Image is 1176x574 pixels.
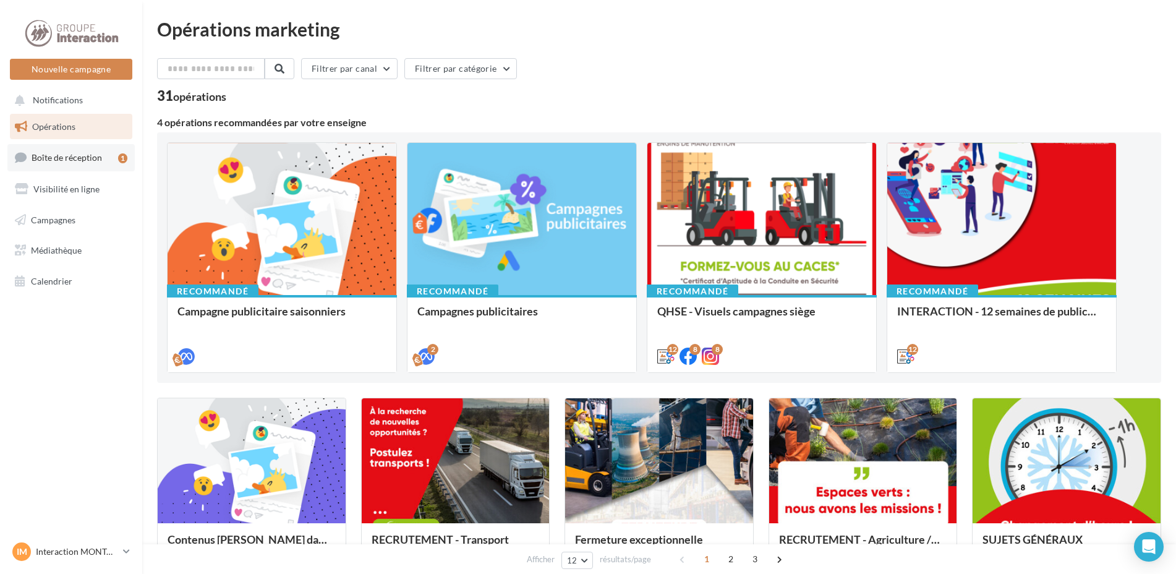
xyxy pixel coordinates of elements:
[527,554,555,565] span: Afficher
[301,58,398,79] button: Filtrer par canal
[32,121,75,132] span: Opérations
[561,552,593,569] button: 12
[7,176,135,202] a: Visibilité en ligne
[982,533,1151,558] div: SUJETS GÉNÉRAUX
[745,549,765,569] span: 3
[7,114,135,140] a: Opérations
[372,533,540,558] div: RECRUTEMENT - Transport
[173,91,226,102] div: opérations
[33,95,83,106] span: Notifications
[712,344,723,355] div: 8
[7,238,135,263] a: Médiathèque
[118,153,127,163] div: 1
[647,285,738,298] div: Recommandé
[721,549,741,569] span: 2
[157,118,1161,127] div: 4 opérations recommandées par votre enseigne
[600,554,651,565] span: résultats/page
[417,305,626,330] div: Campagnes publicitaires
[1134,532,1164,562] div: Open Intercom Messenger
[7,268,135,294] a: Calendrier
[897,305,1106,330] div: INTERACTION - 12 semaines de publication
[157,89,226,103] div: 31
[32,152,102,163] span: Boîte de réception
[31,214,75,225] span: Campagnes
[404,58,517,79] button: Filtrer par catégorie
[667,344,678,355] div: 12
[177,305,386,330] div: Campagne publicitaire saisonniers
[36,546,118,558] p: Interaction MONTAIGU
[7,207,135,233] a: Campagnes
[167,285,258,298] div: Recommandé
[17,546,27,558] span: IM
[697,549,717,569] span: 1
[907,344,918,355] div: 12
[887,285,978,298] div: Recommandé
[779,533,947,558] div: RECRUTEMENT - Agriculture / Espaces verts
[427,344,438,355] div: 2
[575,533,743,558] div: Fermeture exceptionnelle
[31,245,82,255] span: Médiathèque
[567,555,577,565] span: 12
[168,533,336,558] div: Contenus [PERSON_NAME] dans un esprit estival
[31,276,72,286] span: Calendrier
[657,305,866,330] div: QHSE - Visuels campagnes siège
[7,144,135,171] a: Boîte de réception1
[689,344,701,355] div: 8
[10,540,132,563] a: IM Interaction MONTAIGU
[157,20,1161,38] div: Opérations marketing
[33,184,100,194] span: Visibilité en ligne
[407,285,498,298] div: Recommandé
[10,59,132,80] button: Nouvelle campagne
